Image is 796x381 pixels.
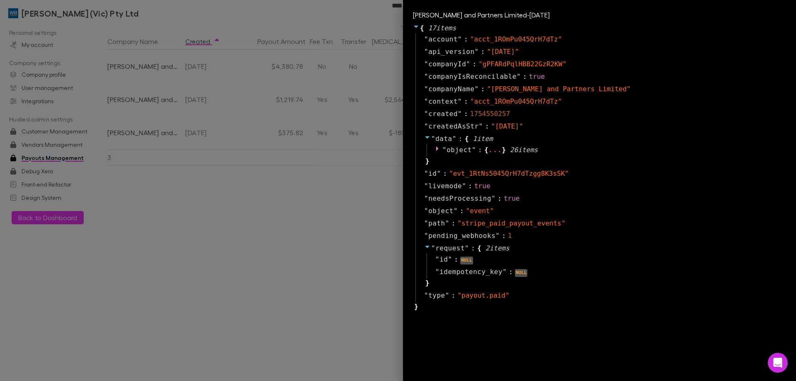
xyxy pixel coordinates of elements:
span: " gPFARdPqlHBB22GzR2KW " [478,60,566,68]
span: object [447,146,472,154]
span: data [435,135,452,143]
span: " [458,35,462,43]
div: NULL [460,257,473,265]
span: } [502,145,506,155]
span: " payout.paid " [457,291,509,299]
span: : [464,97,468,107]
span: " [475,85,479,93]
span: : [460,206,464,216]
span: " [465,244,469,252]
span: { [465,134,469,144]
span: needsProcessing [428,194,491,204]
span: id [439,255,448,265]
span: companyId [428,59,466,69]
span: " acct_1ROmPu045QrH7dTz " [470,35,562,43]
span: createdAsStr [428,121,479,131]
span: idempotency_key [439,267,502,277]
span: " [431,244,435,252]
span: " [DATE] " [491,122,523,130]
span: request [435,244,465,252]
span: : [471,243,475,253]
span: : [459,134,463,144]
span: account [428,34,458,44]
span: " [445,291,449,299]
span: : [478,145,482,155]
div: true [474,181,490,191]
span: livemode [428,181,462,191]
span: " [454,207,458,215]
div: ... [488,148,502,152]
span: : [509,267,513,277]
span: " [475,48,479,56]
span: " [424,73,428,80]
span: " [424,219,428,227]
span: " [431,135,435,143]
span: " [495,232,500,240]
span: created [428,109,458,119]
span: : [464,109,468,119]
div: Open Intercom Messenger [768,353,788,373]
span: : [468,181,472,191]
span: companyIsReconcilable [428,72,517,82]
div: true [529,72,545,82]
span: " [424,232,428,240]
div: 1 [508,231,512,241]
span: " evt_1RtNs5045QrH7dTzgg8K3sSK " [449,170,569,177]
span: id [428,169,437,179]
span: " [435,268,439,276]
span: " [424,207,428,215]
span: " [424,35,428,43]
span: context [428,97,458,107]
span: " [462,182,466,190]
span: " [445,219,449,227]
span: " [466,60,470,68]
span: : [451,218,456,228]
span: " [424,170,428,177]
span: : [443,169,447,179]
span: " [424,48,428,56]
span: path [428,218,445,228]
span: " [424,110,428,118]
span: " [PERSON_NAME] and Partners Limited " [487,85,631,93]
div: true [504,194,520,204]
span: " [424,60,428,68]
span: " [458,110,462,118]
span: } [424,156,430,166]
span: " [424,85,428,93]
span: : [502,231,506,241]
span: " event " [466,207,494,215]
span: { [477,243,481,253]
span: } [424,278,430,288]
span: { [484,145,488,155]
span: 26 item s [510,146,538,154]
span: " [435,255,439,263]
span: : [451,291,456,301]
span: " acct_1ROmPu045QrH7dTz " [470,97,562,105]
span: : [523,72,527,82]
span: { [420,23,424,33]
span: " [479,122,483,130]
span: 17 item s [428,24,456,32]
span: api_version [428,47,474,57]
span: " [491,194,495,202]
span: 1 item [473,135,493,143]
span: pending_webhooks [428,231,495,241]
span: : [464,34,468,44]
span: " [424,97,428,105]
span: type [428,291,445,301]
span: " [437,170,441,177]
span: " stripe_paid_payout_events " [457,219,565,227]
span: } [413,302,418,312]
span: " [448,255,452,263]
span: : [498,194,502,204]
span: " [517,73,521,80]
span: " [424,194,428,202]
span: " [452,135,456,143]
span: " [424,291,428,299]
span: " [472,146,476,154]
span: " [442,146,447,154]
span: : [454,255,459,265]
div: NULL [515,269,528,277]
span: : [481,84,485,94]
span: 2 item s [485,244,510,252]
